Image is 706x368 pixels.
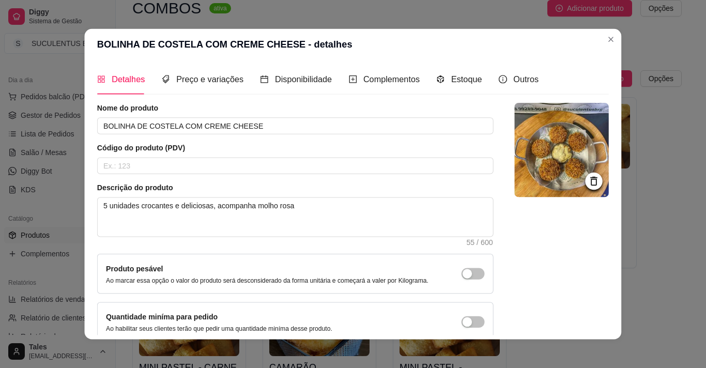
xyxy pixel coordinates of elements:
[513,75,539,84] span: Outros
[451,75,482,84] span: Estoque
[603,31,619,48] button: Close
[97,143,494,153] article: Código do produto (PDV)
[98,198,493,237] textarea: 5 unidades crocantes e deliciosas, acompanha molho rosa
[97,157,494,174] input: Ex.: 123
[85,29,622,60] header: BOLINHA DE COSTELA COM CREME CHEESE - detalhes
[97,75,105,83] span: appstore
[97,182,494,193] article: Descrição do produto
[106,264,163,272] label: Produto pesável
[176,75,243,84] span: Preço e variações
[106,325,332,333] p: Ao habilitar seus clientes terão que pedir uma quantidade miníma desse produto.
[260,75,269,83] span: calendar
[437,75,445,83] span: code-sandbox
[499,75,507,83] span: info-circle
[162,75,170,83] span: tags
[112,75,145,84] span: Detalhes
[275,75,332,84] span: Disponibilidade
[106,277,428,285] p: Ao marcar essa opção o valor do produto será desconsiderado da forma unitária e começará a valer ...
[106,313,218,321] label: Quantidade miníma para pedido
[363,75,420,84] span: Complementos
[97,103,494,113] article: Nome do produto
[97,117,494,134] input: Ex.: Hamburguer de costela
[349,75,357,83] span: plus-square
[514,103,609,197] img: logo da loja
